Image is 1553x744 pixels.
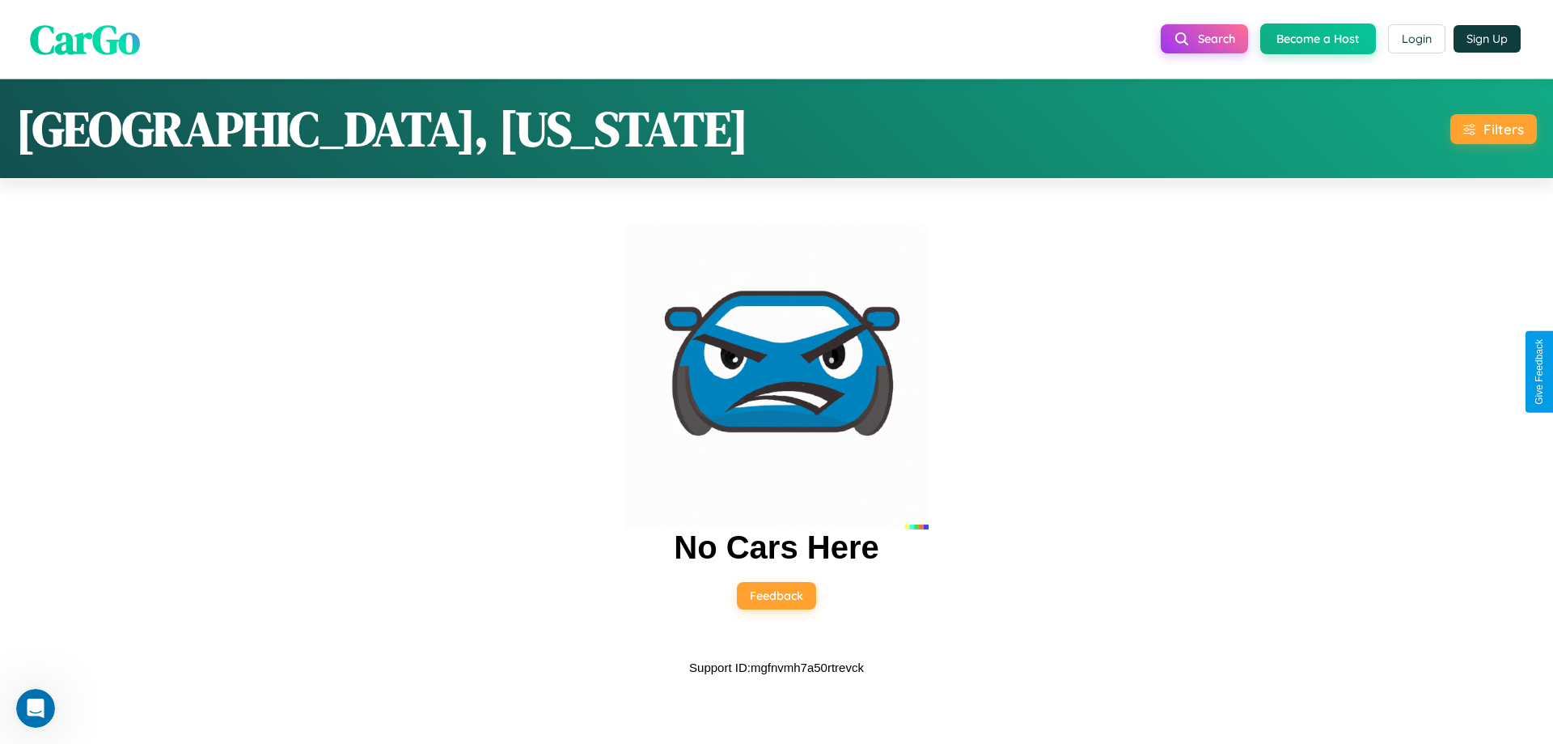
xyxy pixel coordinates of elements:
button: Search [1161,24,1248,53]
p: Support ID: mgfnvmh7a50rtrevck [689,657,864,678]
button: Become a Host [1260,23,1376,54]
h1: [GEOGRAPHIC_DATA], [US_STATE] [16,96,748,162]
img: car [624,225,929,529]
button: Sign Up [1454,25,1521,53]
span: Search [1198,32,1235,46]
iframe: Intercom live chat [16,689,55,728]
button: Feedback [737,582,816,610]
h2: No Cars Here [674,529,878,566]
button: Login [1388,24,1445,53]
span: CarGo [30,11,140,66]
button: Filters [1450,114,1537,144]
div: Give Feedback [1534,339,1545,405]
div: Filters [1483,121,1524,138]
